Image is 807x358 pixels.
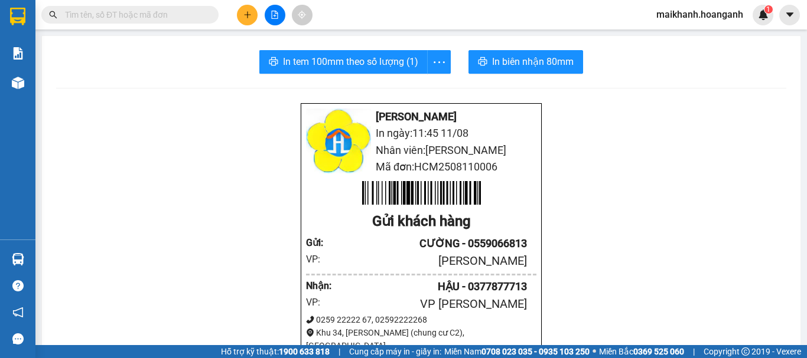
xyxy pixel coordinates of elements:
[306,159,536,175] li: Mã đơn: HCM2508110006
[764,5,773,14] sup: 1
[306,252,335,267] div: VP:
[741,347,750,356] span: copyright
[237,5,258,25] button: plus
[12,253,24,265] img: warehouse-icon
[306,326,536,352] div: Khu 34, [PERSON_NAME] (chung cư C2), [GEOGRAPHIC_DATA]
[265,5,285,25] button: file-add
[279,347,330,356] strong: 1900 633 818
[306,278,335,293] div: Nhận :
[243,11,252,19] span: plus
[306,125,536,142] li: In ngày: 11:45 11/08
[599,345,684,358] span: Miền Bắc
[693,345,695,358] span: |
[12,77,24,89] img: warehouse-icon
[647,7,753,22] span: maikhanh.hoanganh
[306,313,536,326] div: 0259 22222 67, 02592222268
[349,345,441,358] span: Cung cấp máy in - giấy in:
[221,345,330,358] span: Hỗ trợ kỹ thuật:
[633,347,684,356] strong: 0369 525 060
[766,5,770,14] span: 1
[283,54,418,69] span: In tem 100mm theo số lượng (1)
[306,109,371,173] img: logo.jpg
[10,8,25,25] img: logo-vxr
[306,235,335,250] div: Gửi :
[269,57,278,68] span: printer
[292,5,313,25] button: aim
[259,50,428,74] button: printerIn tem 100mm theo số lượng (1)
[779,5,800,25] button: caret-down
[335,235,527,252] div: CƯỜNG - 0559066813
[339,345,340,358] span: |
[306,295,335,310] div: VP:
[12,280,24,291] span: question-circle
[12,333,24,344] span: message
[306,109,536,125] li: [PERSON_NAME]
[12,307,24,318] span: notification
[65,8,204,21] input: Tìm tên, số ĐT hoặc mã đơn
[478,57,487,68] span: printer
[335,295,527,313] div: VP [PERSON_NAME]
[306,316,314,324] span: phone
[49,11,57,19] span: search
[271,11,279,19] span: file-add
[298,11,306,19] span: aim
[306,329,314,337] span: environment
[758,9,769,20] img: icon-new-feature
[785,9,795,20] span: caret-down
[468,50,583,74] button: printerIn biên nhận 80mm
[444,345,590,358] span: Miền Nam
[427,50,451,74] button: more
[306,211,536,233] div: Gửi khách hàng
[481,347,590,356] strong: 0708 023 035 - 0935 103 250
[492,54,574,69] span: In biên nhận 80mm
[335,252,527,270] div: [PERSON_NAME]
[335,278,527,295] div: HẬU - 0377877713
[593,349,596,354] span: ⚪️
[306,142,536,159] li: Nhân viên: [PERSON_NAME]
[428,55,450,70] span: more
[12,47,24,60] img: solution-icon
